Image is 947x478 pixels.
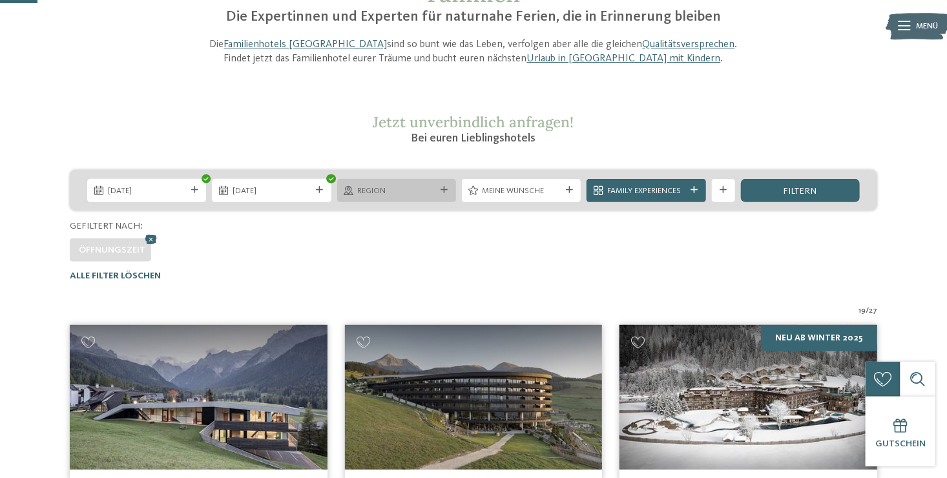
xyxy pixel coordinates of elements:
span: 19 [859,305,866,317]
span: Meine Wünsche [483,185,561,197]
span: 27 [869,305,877,317]
img: Familienhotels gesucht? Hier findet ihr die besten! [619,325,877,470]
span: Bei euren Lieblingshotels [411,132,536,144]
span: Region [357,185,435,197]
a: Familienhotels [GEOGRAPHIC_DATA] [224,39,387,50]
span: Jetzt unverbindlich anfragen! [373,112,574,131]
span: Öffnungszeit [79,245,145,255]
span: Gefiltert nach: [70,222,143,231]
span: Gutschein [875,439,926,448]
span: filtern [784,187,817,196]
a: Qualitätsversprechen [642,39,734,50]
a: Gutschein [866,397,935,466]
img: Familienhotels gesucht? Hier findet ihr die besten! [345,325,603,470]
span: / [866,305,869,317]
span: [DATE] [233,185,311,197]
p: Die sind so bunt wie das Leben, verfolgen aber alle die gleichen . Findet jetzt das Familienhotel... [197,37,750,67]
a: Urlaub in [GEOGRAPHIC_DATA] mit Kindern [526,54,720,64]
span: Die Expertinnen und Experten für naturnahe Ferien, die in Erinnerung bleiben [226,10,721,24]
span: Alle Filter löschen [70,271,161,280]
img: Family Resort Rainer ****ˢ [70,325,328,470]
span: [DATE] [108,185,186,197]
span: Family Experiences [607,185,685,197]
